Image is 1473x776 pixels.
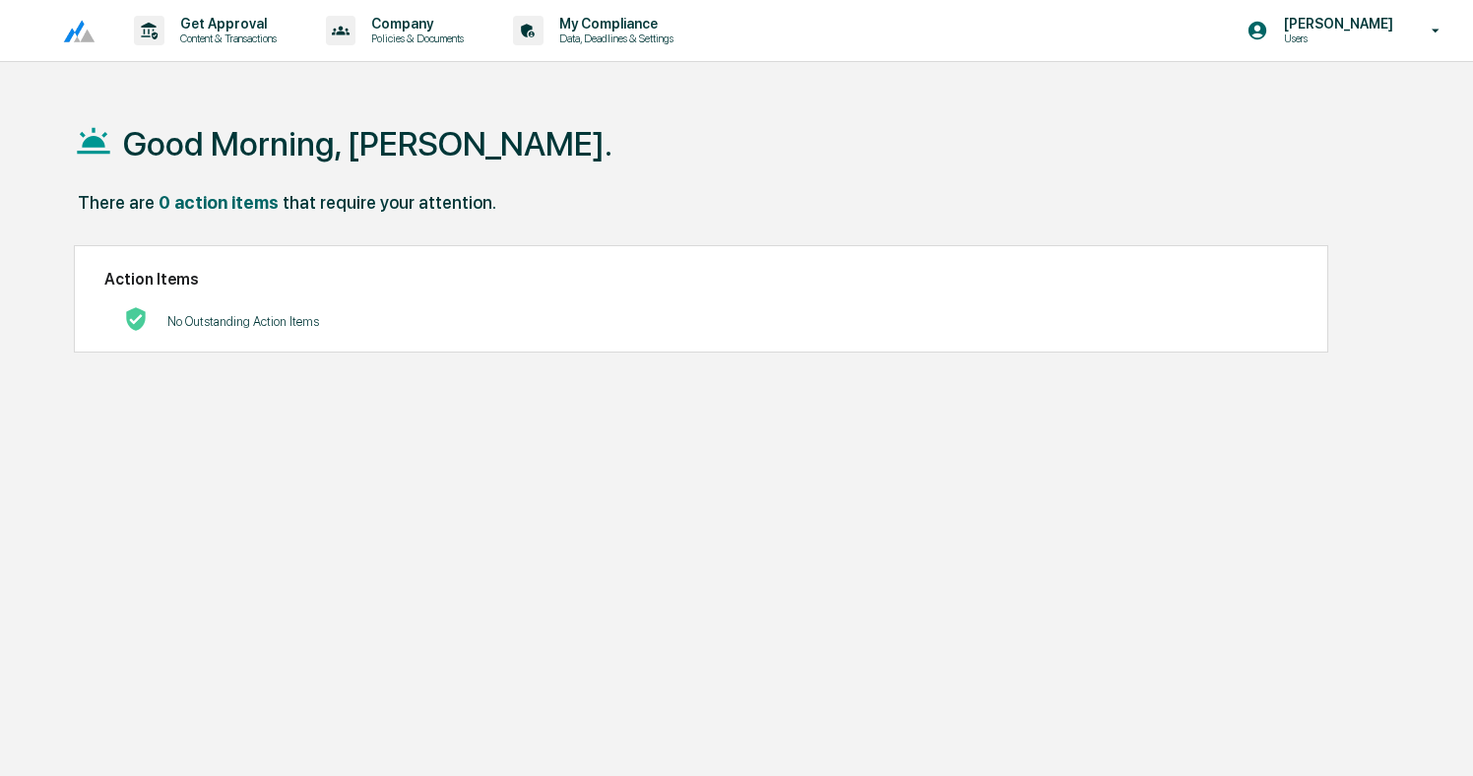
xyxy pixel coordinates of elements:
p: [PERSON_NAME] [1268,16,1403,32]
p: No Outstanding Action Items [167,314,319,329]
p: My Compliance [544,16,683,32]
p: Get Approval [164,16,287,32]
div: 0 action items [159,192,279,213]
p: Company [355,16,474,32]
img: logo [47,19,95,43]
div: There are [78,192,155,213]
p: Users [1268,32,1403,45]
div: that require your attention. [283,192,496,213]
h2: Action Items [104,270,1298,289]
h1: Good Morning, [PERSON_NAME]. [123,124,612,163]
p: Data, Deadlines & Settings [544,32,683,45]
img: No Actions logo [124,307,148,331]
p: Content & Transactions [164,32,287,45]
p: Policies & Documents [355,32,474,45]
